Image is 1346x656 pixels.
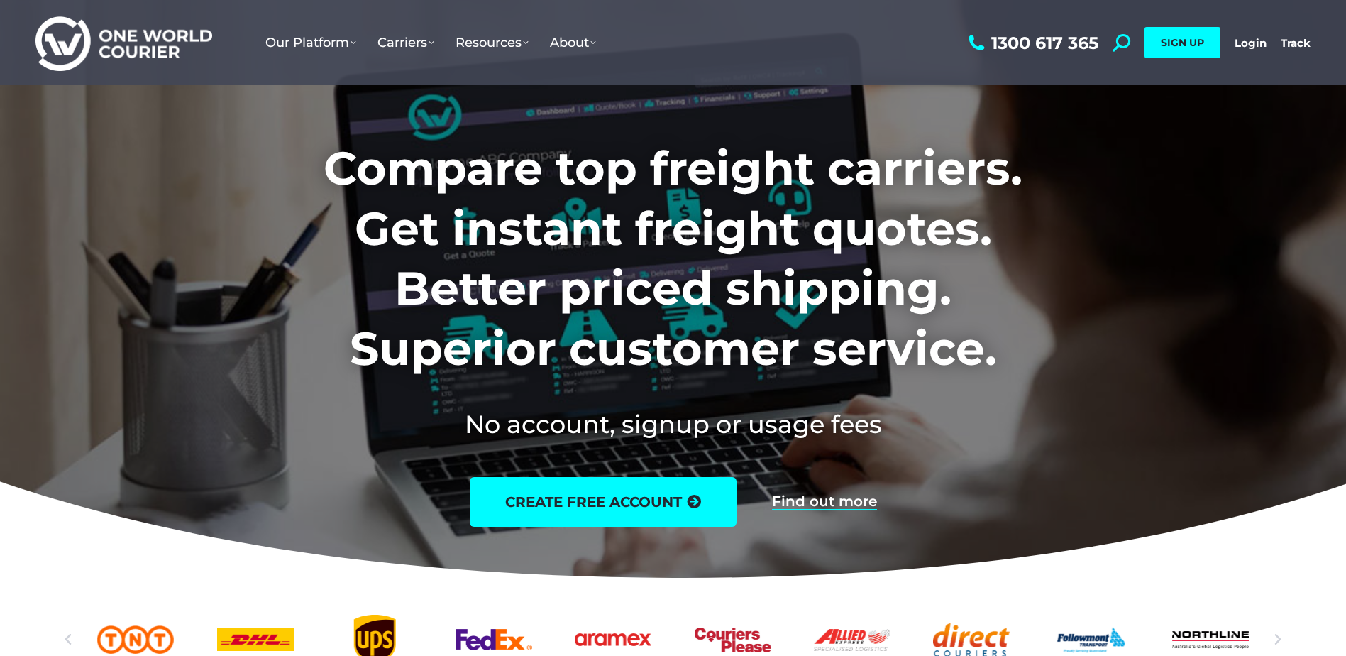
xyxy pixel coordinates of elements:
a: Track [1281,36,1311,50]
a: create free account [470,477,737,527]
span: About [550,35,596,50]
a: Login [1235,36,1267,50]
span: Our Platform [265,35,356,50]
img: One World Courier [35,14,212,72]
a: About [539,21,607,65]
a: Resources [445,21,539,65]
a: Find out more [772,494,877,510]
a: 1300 617 365 [965,34,1098,52]
h2: No account, signup or usage fees [230,407,1116,442]
h1: Compare top freight carriers. Get instant freight quotes. Better priced shipping. Superior custom... [230,138,1116,378]
a: Carriers [367,21,445,65]
span: Resources [456,35,529,50]
a: SIGN UP [1144,27,1220,58]
span: SIGN UP [1161,36,1204,49]
span: Carriers [377,35,434,50]
a: Our Platform [255,21,367,65]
